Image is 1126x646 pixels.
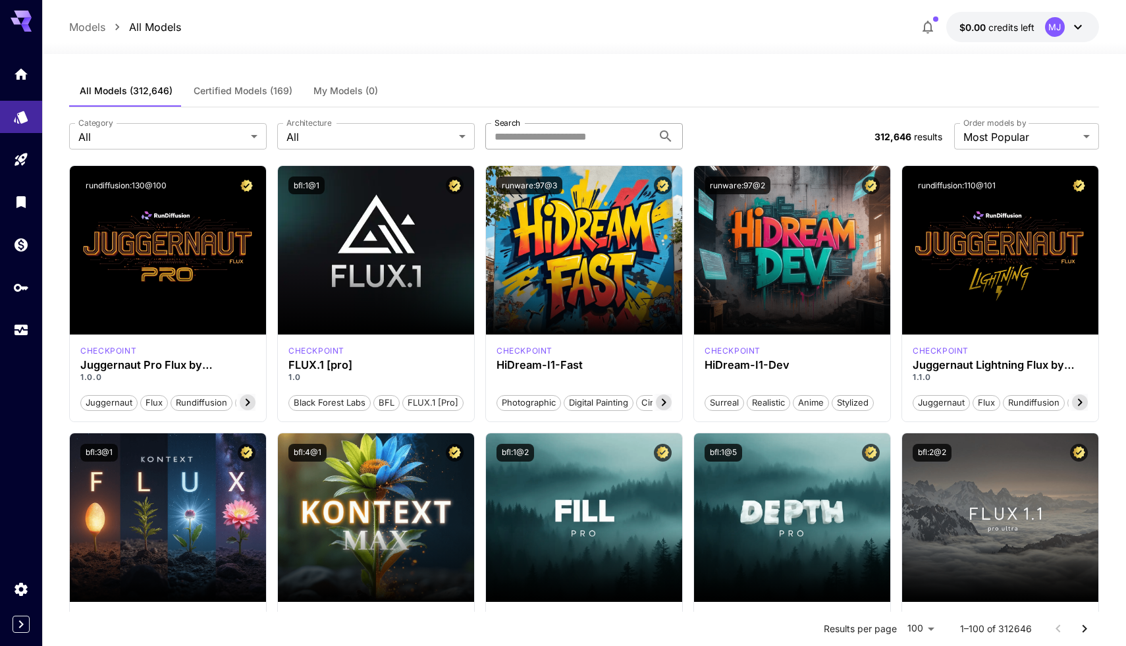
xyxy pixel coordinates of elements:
[288,345,344,357] div: fluxpro
[959,22,988,33] span: $0.00
[705,359,880,371] h3: HiDream-I1-Dev
[1003,394,1065,411] button: rundiffusion
[705,394,744,411] button: Surreal
[1071,616,1098,642] button: Go to next page
[80,394,138,411] button: juggernaut
[1004,396,1064,410] span: rundiffusion
[288,444,327,462] button: bfl:4@1
[80,444,118,462] button: bfl:3@1
[902,619,939,638] div: 100
[80,345,136,357] div: FLUX.1 D
[403,396,463,410] span: FLUX.1 [pro]
[496,394,561,411] button: Photographic
[496,176,562,194] button: runware:97@3
[140,394,168,411] button: flux
[13,194,29,210] div: Library
[13,616,30,633] button: Expand sidebar
[288,394,371,411] button: Black Forest Labs
[832,396,873,410] span: Stylized
[288,371,464,383] p: 1.0
[862,176,880,194] button: Certified Model – Vetted for best performance and includes a commercial license.
[913,345,969,357] div: FLUX.1 D
[313,85,378,97] span: My Models (0)
[914,131,942,142] span: results
[913,444,952,462] button: bfl:2@2
[13,66,29,82] div: Home
[654,444,672,462] button: Certified Model – Vetted for best performance and includes a commercial license.
[374,396,399,410] span: BFL
[80,176,172,194] button: rundiffusion:130@100
[238,176,255,194] button: Certified Model – Vetted for best performance and includes a commercial license.
[13,322,29,338] div: Usage
[288,176,325,194] button: bfl:1@1
[496,359,672,371] h3: HiDream-I1-Fast
[129,19,181,35] a: All Models
[497,396,560,410] span: Photographic
[194,85,292,97] span: Certified Models (169)
[289,396,370,410] span: Black Forest Labs
[705,345,761,357] p: checkpoint
[496,345,552,357] div: HiDream Fast
[13,581,29,597] div: Settings
[946,12,1099,42] button: $0.00MJ
[495,117,520,128] label: Search
[288,345,344,357] p: checkpoint
[373,394,400,411] button: BFL
[238,444,255,462] button: Certified Model – Vetted for best performance and includes a commercial license.
[78,129,246,145] span: All
[13,151,29,168] div: Playground
[973,396,1000,410] span: flux
[564,396,633,410] span: Digital Painting
[793,394,829,411] button: Anime
[862,444,880,462] button: Certified Model – Vetted for best performance and includes a commercial license.
[637,396,686,410] span: Cinematic
[913,359,1088,371] h3: Juggernaut Lightning Flux by RunDiffusion
[288,359,464,371] h3: FLUX.1 [pro]
[705,396,743,410] span: Surreal
[81,396,137,410] span: juggernaut
[1067,394,1108,411] button: schnell
[446,176,464,194] button: Certified Model – Vetted for best performance and includes a commercial license.
[824,622,897,635] p: Results per page
[747,394,790,411] button: Realistic
[496,345,552,357] p: checkpoint
[80,359,255,371] h3: Juggernaut Pro Flux by RunDiffusion
[69,19,105,35] a: Models
[286,117,331,128] label: Architecture
[13,279,29,296] div: API Keys
[959,20,1034,34] div: $0.00
[286,129,454,145] span: All
[13,236,29,253] div: Wallet
[913,394,970,411] button: juggernaut
[80,85,173,97] span: All Models (312,646)
[1070,176,1088,194] button: Certified Model – Vetted for best performance and includes a commercial license.
[636,394,687,411] button: Cinematic
[913,371,1088,383] p: 1.1.0
[235,394,259,411] button: pro
[564,394,633,411] button: Digital Painting
[705,176,770,194] button: runware:97@2
[913,396,969,410] span: juggernaut
[78,117,113,128] label: Category
[913,345,969,357] p: checkpoint
[496,444,534,462] button: bfl:1@2
[705,345,761,357] div: HiDream Dev
[13,105,29,121] div: Models
[80,345,136,357] p: checkpoint
[747,396,790,410] span: Realistic
[793,396,828,410] span: Anime
[832,394,874,411] button: Stylized
[913,176,1001,194] button: rundiffusion:110@101
[141,396,167,410] span: flux
[960,622,1032,635] p: 1–100 of 312646
[973,394,1000,411] button: flux
[654,176,672,194] button: Certified Model – Vetted for best performance and includes a commercial license.
[69,19,181,35] nav: breadcrumb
